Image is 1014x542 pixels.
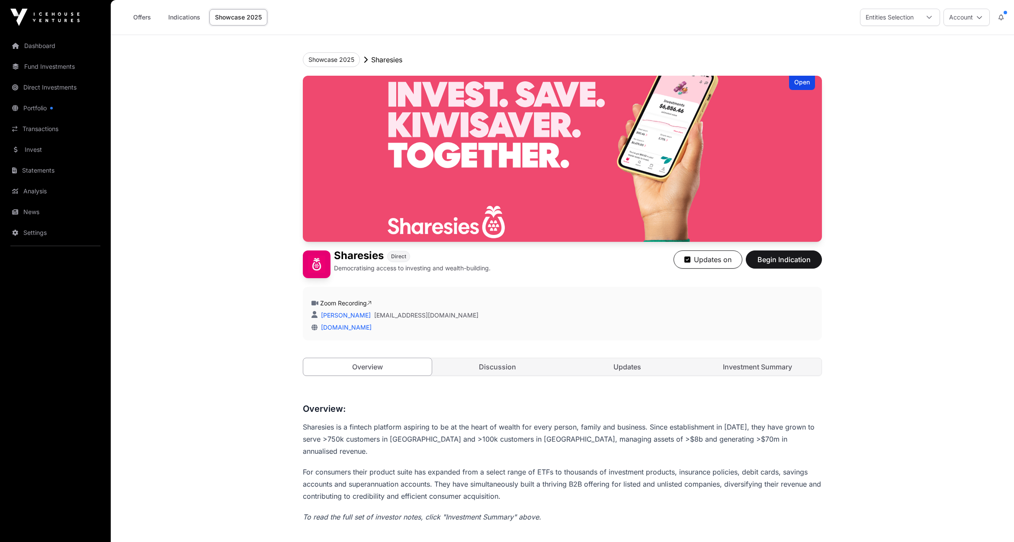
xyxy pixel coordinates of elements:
a: [PERSON_NAME] [319,311,371,319]
iframe: Chat Widget [971,500,1014,542]
a: Begin Indication [746,259,822,268]
em: To read the full set of investor notes, click "Investment Summary" above. [303,513,541,521]
a: Analysis [7,182,104,201]
button: Account [943,9,990,26]
h1: Sharesies [334,250,384,262]
a: Direct Investments [7,78,104,97]
a: Discussion [433,358,562,375]
a: Indications [163,9,206,26]
img: Sharesies [303,250,331,278]
a: [DOMAIN_NAME] [318,324,372,331]
div: Entities Selection [860,9,919,26]
p: Sharesies is a fintech platform aspiring to be at the heart of wealth for every person, family an... [303,421,822,457]
a: Fund Investments [7,57,104,76]
a: Portfolio [7,99,104,118]
a: Showcase 2025 [209,9,267,26]
p: Sharesies [371,55,402,65]
button: Updates on [674,250,742,269]
a: [EMAIL_ADDRESS][DOMAIN_NAME] [374,311,478,320]
a: Invest [7,140,104,159]
span: Begin Indication [757,254,811,265]
a: Settings [7,223,104,242]
p: Democratising access to investing and wealth-building. [334,264,491,273]
a: Dashboard [7,36,104,55]
div: Open [789,76,815,90]
a: Offers [125,9,159,26]
img: Sharesies [303,76,822,242]
img: Icehouse Ventures Logo [10,9,80,26]
a: Updates [563,358,692,375]
h3: Overview: [303,402,822,416]
nav: Tabs [303,358,821,375]
a: Statements [7,161,104,180]
a: Transactions [7,119,104,138]
button: Begin Indication [746,250,822,269]
a: News [7,202,104,221]
span: Direct [391,253,406,260]
a: Zoom Recording [320,299,372,307]
button: Showcase 2025 [303,52,360,67]
p: For consumers their product suite has expanded from a select range of ETFs to thousands of invest... [303,466,822,502]
a: Investment Summary [693,358,822,375]
a: Overview [303,358,432,376]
